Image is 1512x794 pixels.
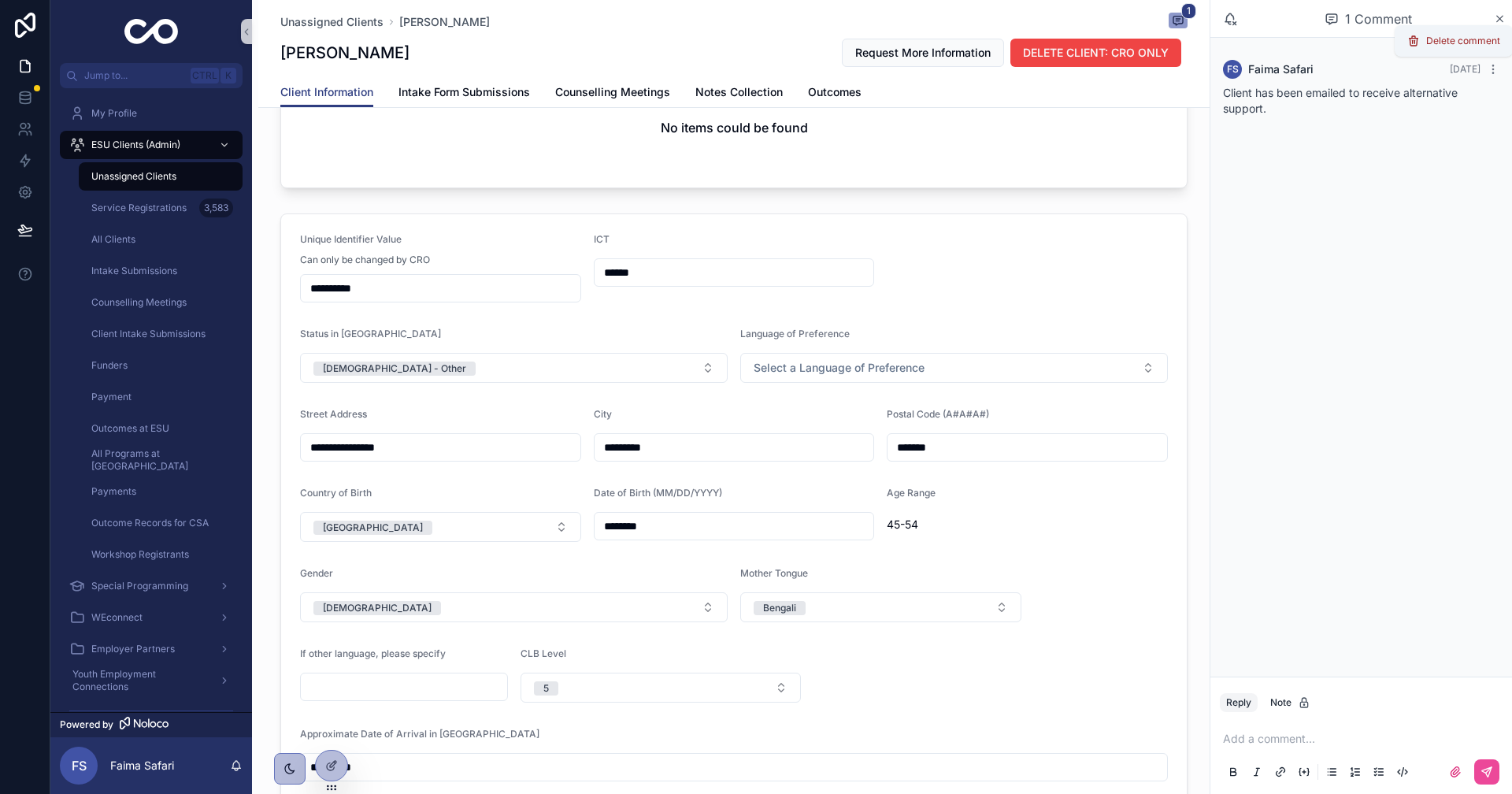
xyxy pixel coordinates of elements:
button: Select Button [740,353,1168,383]
a: ESU Clients (Admin) [60,131,243,159]
span: Faima Safari [1248,61,1314,77]
span: Country of Birth [300,487,372,499]
a: Payments [79,477,243,506]
span: Service Registrations [91,202,187,214]
span: Intake Form Submissions [398,84,530,100]
div: Bengali [763,601,796,615]
button: Select Button [300,512,581,542]
a: WEconnect [60,603,243,632]
a: Outcomes [808,78,862,109]
span: ESU Clients (Admin) [91,139,180,151]
p: Faima Safari [110,758,174,774]
button: Delete comment [1404,32,1503,50]
span: Outcomes at ESU [91,422,169,435]
div: 3,583 [199,198,233,217]
span: Request More Information [855,45,991,61]
a: Funders [79,351,243,380]
button: Select Button [740,592,1021,622]
span: Counselling Meetings [91,296,187,309]
div: scrollable content [50,88,252,712]
a: Powered by [50,712,252,737]
span: Powered by [60,718,113,731]
span: Unassigned Clients [91,170,176,183]
span: Delete comment [1426,35,1500,47]
button: Reply [1220,693,1258,712]
a: All Clients [79,225,243,254]
span: Intake Submissions [91,265,177,277]
span: Jump to... [84,69,184,82]
span: Counselling Meetings [555,84,670,100]
button: Select Button [521,673,802,703]
a: Workshop Registrants [79,540,243,569]
button: Jump to...CtrlK [60,63,243,88]
span: Youth Employment Connections [72,668,206,693]
h1: [PERSON_NAME] [280,42,409,64]
span: Special Programming [91,580,188,592]
a: Notes Collection [695,78,783,109]
span: [DATE] [1450,63,1480,75]
div: [DEMOGRAPHIC_DATA] - Other [323,362,466,376]
a: [PERSON_NAME] [399,14,490,30]
span: Gender [300,567,333,579]
a: All Programs at [GEOGRAPHIC_DATA] [79,446,243,474]
span: Client Information [280,84,373,100]
div: [DEMOGRAPHIC_DATA] [323,601,432,615]
a: Client Intake Submissions [79,320,243,348]
span: FS [72,756,87,775]
span: Date of Birth (MM/DD/YYYY) [594,487,722,499]
span: Payments [91,485,136,498]
a: Intake Submissions [79,257,243,285]
span: 45-54 [887,517,1168,532]
button: Select Button [300,353,728,383]
div: [GEOGRAPHIC_DATA] [323,521,423,535]
span: Unique Identifier Value [300,233,402,245]
a: My Profile [60,99,243,128]
span: Client Intake Submissions [91,328,206,340]
button: Select Button [300,592,728,622]
div: Note [1270,696,1310,709]
span: Language of Preference [740,328,850,339]
a: Intake Form Submissions [398,78,530,109]
button: DELETE CLIENT: CRO ONLY [1010,39,1181,67]
span: Status in [GEOGRAPHIC_DATA] [300,328,441,339]
span: WEconnect [91,611,143,624]
h2: No items could be found [661,118,808,137]
span: My Profile [91,107,137,120]
span: Mother Tongue [740,567,808,579]
span: 1 Comment [1345,9,1412,28]
a: Client Information [280,78,373,108]
a: Outcome Records for CSA [79,509,243,537]
span: All Clients [91,233,135,246]
a: Counselling Meetings [79,288,243,317]
a: Unassigned Clients [280,14,384,30]
span: Approximate Date of Arrival in [GEOGRAPHIC_DATA] [300,728,539,740]
span: Select a Language of Preference [754,360,925,376]
a: Outcomes at ESU [79,414,243,443]
a: Unassigned Clients [79,162,243,191]
span: Can only be changed by CRO [300,254,430,266]
span: If other language, please specify [300,647,446,659]
span: K [222,69,235,82]
span: Employer Partners [91,643,175,655]
a: Special Programming [60,572,243,600]
span: Street Address [300,408,367,420]
a: Service Registrations3,583 [79,194,243,222]
a: Youth Employment Connections [60,666,243,695]
a: Employer Partners [60,635,243,663]
span: 1 [1181,3,1196,19]
div: 5 [543,681,549,696]
span: Workshop Registrants [91,548,189,561]
span: Postal Code (A#A#A#) [887,408,989,420]
span: Outcome Records for CSA [91,517,209,529]
a: Counselling Meetings [555,78,670,109]
span: All Programs at [GEOGRAPHIC_DATA] [91,447,227,473]
span: ICT [594,233,610,245]
img: App logo [124,19,179,44]
span: Client has been emailed to receive alternative support. [1223,86,1458,115]
a: Payment [79,383,243,411]
button: Note [1264,693,1317,712]
span: DELETE CLIENT: CRO ONLY [1023,45,1169,61]
span: Funders [91,359,128,372]
span: CLB Level [521,647,566,659]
